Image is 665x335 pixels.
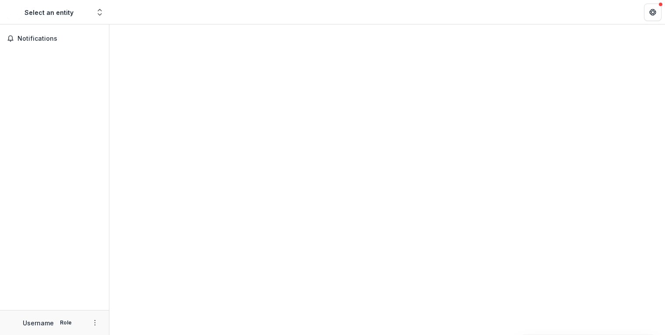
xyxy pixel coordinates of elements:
[644,4,661,21] button: Get Help
[23,318,54,328] p: Username
[24,8,73,17] div: Select an entity
[57,319,74,327] p: Role
[3,32,105,46] button: Notifications
[90,317,100,328] button: More
[94,4,106,21] button: Open entity switcher
[17,35,102,42] span: Notifications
